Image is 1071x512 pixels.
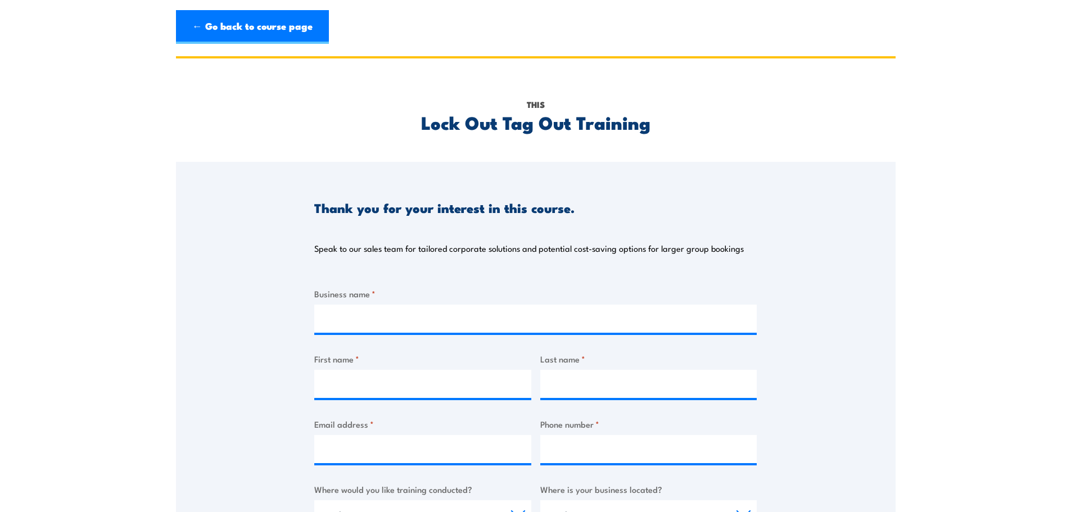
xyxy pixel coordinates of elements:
label: First name [314,352,531,365]
label: Where would you like training conducted? [314,483,531,496]
p: Speak to our sales team for tailored corporate solutions and potential cost-saving options for la... [314,243,744,254]
h3: Thank you for your interest in this course. [314,201,575,214]
label: Email address [314,418,531,431]
label: Business name [314,287,757,300]
a: ← Go back to course page [176,10,329,44]
label: Last name [540,352,757,365]
p: This [314,98,757,111]
h2: Lock Out Tag Out Training [314,114,757,130]
label: Phone number [540,418,757,431]
label: Where is your business located? [540,483,757,496]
